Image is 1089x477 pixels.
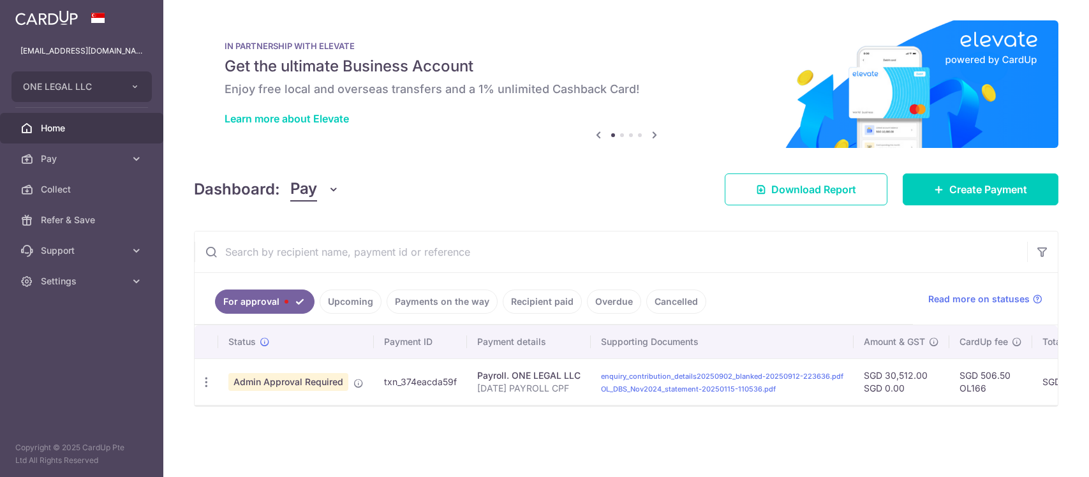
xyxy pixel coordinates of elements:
[11,71,152,102] button: ONE LEGAL LLC
[15,10,78,26] img: CardUp
[864,335,925,348] span: Amount & GST
[467,325,591,358] th: Payment details
[41,214,125,226] span: Refer & Save
[949,358,1032,405] td: SGD 506.50 OL166
[725,173,887,205] a: Download Report
[903,173,1058,205] a: Create Payment
[225,82,1028,97] h6: Enjoy free local and overseas transfers and a 1% unlimited Cashback Card!
[771,182,856,197] span: Download Report
[215,290,315,314] a: For approval
[41,122,125,135] span: Home
[949,182,1027,197] span: Create Payment
[41,275,125,288] span: Settings
[41,183,125,196] span: Collect
[374,358,467,405] td: txn_374eacda59f
[23,80,117,93] span: ONE LEGAL LLC
[477,369,581,382] div: Payroll. ONE LEGAL LLC
[854,358,949,405] td: SGD 30,512.00 SGD 0.00
[195,231,1027,272] input: Search by recipient name, payment id or reference
[591,325,854,358] th: Supporting Documents
[587,290,641,314] a: Overdue
[601,372,843,381] a: enquiry_contribution_details20250902_blanked-20250912-223636.pdf
[225,41,1028,51] p: IN PARTNERSHIP WITH ELEVATE
[41,244,125,257] span: Support
[477,382,581,395] p: [DATE] PAYROLL CPF
[225,112,349,125] a: Learn more about Elevate
[194,20,1058,148] img: Renovation banner
[387,290,498,314] a: Payments on the way
[194,178,280,201] h4: Dashboard:
[1042,335,1085,348] span: Total amt.
[290,177,317,202] span: Pay
[374,325,467,358] th: Payment ID
[20,45,143,57] p: [EMAIL_ADDRESS][DOMAIN_NAME]
[646,290,706,314] a: Cancelled
[503,290,582,314] a: Recipient paid
[225,56,1028,77] h5: Get the ultimate Business Account
[959,335,1008,348] span: CardUp fee
[928,293,1030,305] span: Read more on statuses
[320,290,382,314] a: Upcoming
[228,373,348,391] span: Admin Approval Required
[228,335,256,348] span: Status
[41,152,125,165] span: Pay
[290,177,339,202] button: Pay
[928,293,1042,305] a: Read more on statuses
[601,385,776,393] a: OL_DBS_Nov2024_statement-20250115-110536.pdf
